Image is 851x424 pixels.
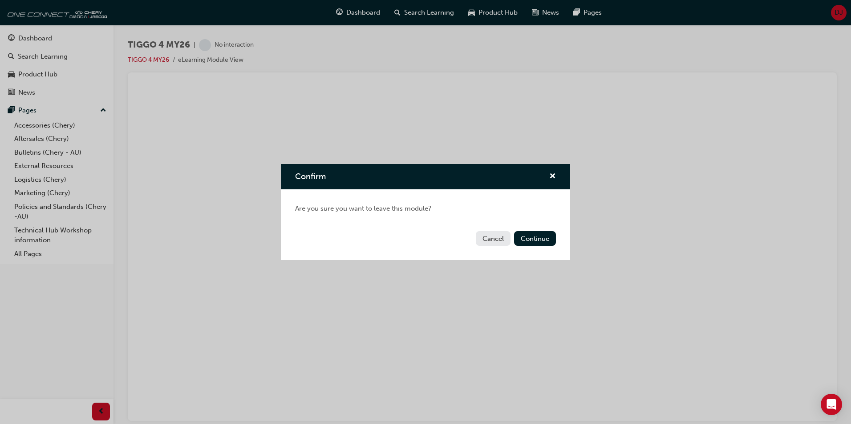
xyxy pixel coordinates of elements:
[549,171,556,182] button: cross-icon
[476,231,511,246] button: Cancel
[281,189,570,228] div: Are you sure you want to leave this module?
[281,164,570,260] div: Confirm
[295,172,326,181] span: Confirm
[514,231,556,246] button: Continue
[549,173,556,181] span: cross-icon
[821,394,842,415] div: Open Intercom Messenger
